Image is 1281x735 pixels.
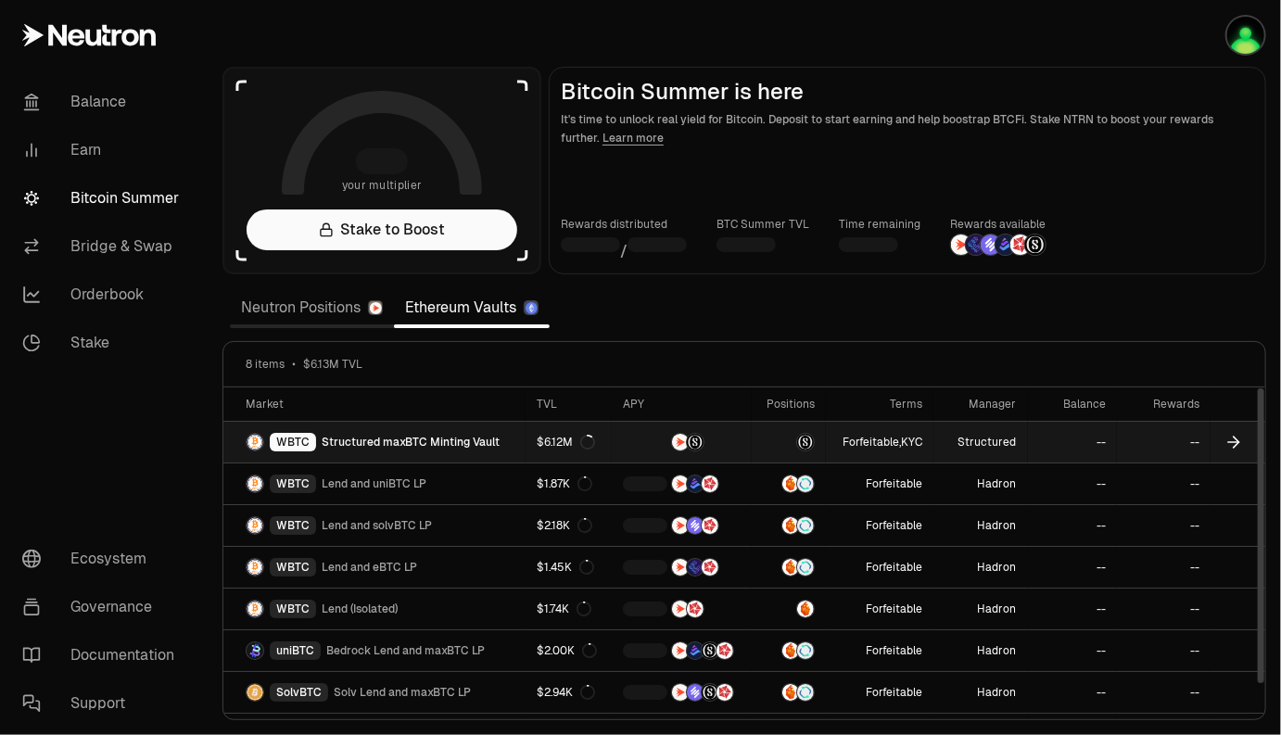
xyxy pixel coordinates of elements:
[782,559,799,576] img: Amber
[537,435,595,450] div: $6.12M
[623,641,741,660] button: NTRNBedrock DiamondsStructured PointsMars Fragments
[797,684,814,701] img: Supervault
[247,601,263,617] img: WBTC Logo
[526,672,612,713] a: $2.94K
[270,516,316,535] div: WBTC
[752,547,826,588] a: AmberSupervault
[270,683,328,702] div: SolvBTC
[223,589,526,629] a: WBTC LogoWBTCLend (Isolated)
[7,631,200,679] a: Documentation
[370,302,382,314] img: Neutron Logo
[717,215,809,234] p: BTC Summer TVL
[322,518,432,533] span: Lend and solvBTC LP
[623,683,741,702] button: NTRNSolv PointsStructured PointsMars Fragments
[537,560,594,575] div: $1.45K
[247,642,263,659] img: uniBTC Logo
[933,422,1028,463] a: Structured
[612,547,752,588] a: NTRNEtherFi PointsMars Fragments
[612,630,752,671] a: NTRNBedrock DiamondsStructured PointsMars Fragments
[247,434,263,450] img: WBTC Logo
[702,559,718,576] img: Mars Fragments
[839,215,920,234] p: Time remaining
[526,505,612,546] a: $2.18K
[602,131,664,146] a: Learn more
[933,463,1028,504] a: Hadron
[7,222,200,271] a: Bridge & Swap
[763,516,815,535] button: AmberSupervault
[866,476,922,491] button: Forfeitable
[537,685,595,700] div: $2.94K
[901,435,922,450] button: KYC
[526,302,538,314] img: Ethereum Logo
[782,642,799,659] img: Amber
[866,560,922,575] button: Forfeitable
[223,422,526,463] a: WBTC LogoWBTCStructured maxBTC Minting Vault
[612,672,752,713] a: NTRNSolv PointsStructured PointsMars Fragments
[797,475,814,492] img: Supervault
[717,684,733,701] img: Mars Fragments
[826,672,933,713] a: Forfeitable
[797,559,814,576] img: Supervault
[1028,505,1118,546] a: --
[797,434,814,450] img: maxBTC
[303,357,362,372] span: $6.13M TVL
[623,475,741,493] button: NTRNBedrock DiamondsMars Fragments
[752,505,826,546] a: AmberSupervault
[966,234,986,255] img: EtherFi Points
[342,176,423,195] span: your multiplier
[752,589,826,629] a: Amber
[1128,397,1199,412] div: Rewards
[322,476,426,491] span: Lend and uniBTC LP
[702,642,718,659] img: Structured Points
[826,505,933,546] a: Forfeitable
[537,476,592,491] div: $1.87K
[612,589,752,629] a: NTRNMars Fragments
[996,234,1016,255] img: Bedrock Diamonds
[687,559,704,576] img: EtherFi Points
[797,517,814,534] img: Supervault
[394,289,550,326] a: Ethereum Vaults
[612,422,752,463] a: NTRNStructured Points
[247,684,263,701] img: SolvBTC Logo
[1117,630,1211,671] a: --
[7,583,200,631] a: Governance
[322,602,398,616] span: Lend (Isolated)
[1117,589,1211,629] a: --
[826,589,933,629] a: Forfeitable
[526,463,612,504] a: $1.87K
[672,517,689,534] img: NTRN
[7,126,200,174] a: Earn
[561,215,687,234] p: Rewards distributed
[230,289,394,326] a: Neutron Positions
[623,397,741,412] div: APY
[826,547,933,588] a: Forfeitable
[826,463,933,504] a: Forfeitable
[672,642,689,659] img: NTRN
[843,435,899,450] button: Forfeitable
[7,271,200,319] a: Orderbook
[561,79,1254,105] h2: Bitcoin Summer is here
[322,435,500,450] span: Structured maxBTC Minting Vault
[270,600,316,618] div: WBTC
[246,397,514,412] div: Market
[672,475,689,492] img: NTRN
[1028,630,1118,671] a: --
[752,422,826,463] a: maxBTC
[223,630,526,671] a: uniBTC LogouniBTCBedrock Lend and maxBTC LP
[687,434,704,450] img: Structured Points
[763,558,815,577] button: AmberSupervault
[612,463,752,504] a: NTRNBedrock DiamondsMars Fragments
[866,685,922,700] button: Forfeitable
[270,558,316,577] div: WBTC
[537,518,592,533] div: $2.18K
[537,643,597,658] div: $2.00K
[702,684,718,701] img: Structured Points
[1039,397,1107,412] div: Balance
[247,517,263,534] img: WBTC Logo
[687,517,704,534] img: Solv Points
[247,209,517,250] a: Stake to Boost
[672,434,689,450] img: NTRN
[687,601,704,617] img: Mars Fragments
[223,547,526,588] a: WBTC LogoWBTCLend and eBTC LP
[322,560,417,575] span: Lend and eBTC LP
